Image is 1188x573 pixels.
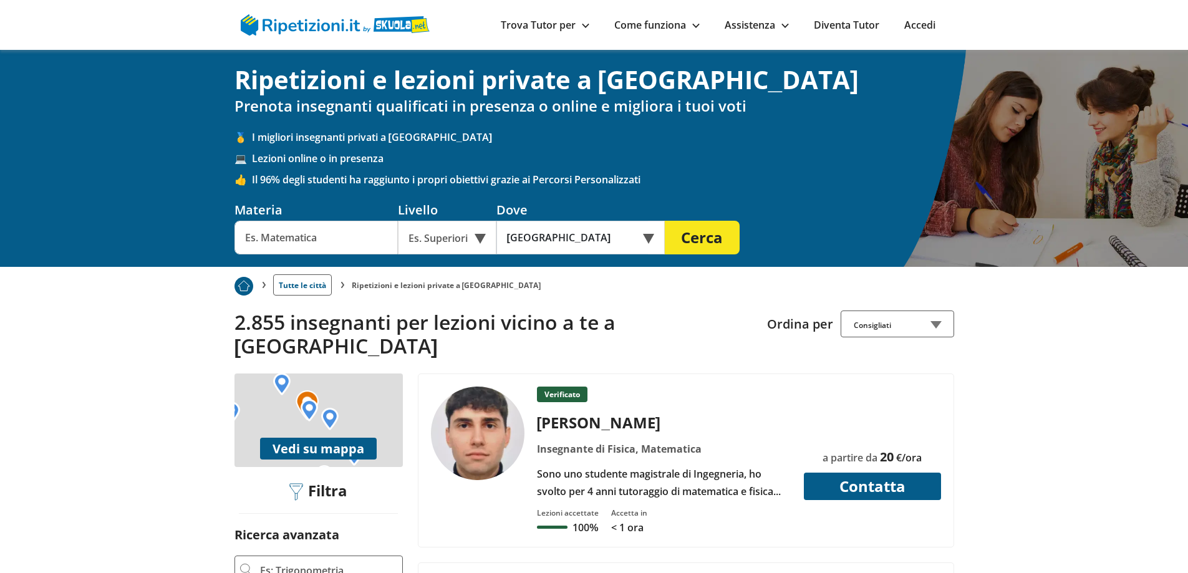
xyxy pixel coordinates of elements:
img: Marker [316,465,333,488]
li: Ripetizioni e lezioni private a [GEOGRAPHIC_DATA] [352,280,541,291]
a: Assistenza [725,18,789,32]
img: Marker [301,399,318,421]
span: Il 96% degli studenti ha raggiunto i propri obiettivi grazie ai Percorsi Personalizzati [252,173,954,186]
a: logo Skuola.net | Ripetizioni.it [241,17,430,31]
span: Lezioni online o in presenza [252,152,954,165]
div: Lezioni accettate [537,508,599,518]
div: Dove [496,201,665,218]
span: 20 [880,448,894,465]
span: €/ora [896,451,922,465]
button: Vedi su mappa [260,438,377,460]
div: Accetta in [611,508,647,518]
a: Diventa Tutor [814,18,879,32]
input: Es. Matematica [234,221,398,254]
div: Sono uno studente magistrale di Ingegneria, ho svolto per 4 anni tutoraggio di matematica e fisic... [532,465,796,500]
img: Marker [296,390,319,420]
div: [PERSON_NAME] [532,412,796,433]
h1: Ripetizioni e lezioni private a [GEOGRAPHIC_DATA] [234,65,954,95]
span: 👍 [234,173,252,186]
p: 100% [572,521,598,534]
button: Cerca [665,221,740,254]
span: I migliori insegnanti privati a [GEOGRAPHIC_DATA] [252,130,954,144]
button: Contatta [804,473,941,500]
div: Insegnante di Fisica, Matematica [532,440,796,458]
img: logo Skuola.net | Ripetizioni.it [241,14,430,36]
span: 🥇 [234,130,252,144]
img: Filtra filtri mobile [289,483,303,501]
div: Filtra [285,482,352,501]
a: Come funziona [614,18,700,32]
img: Marker [273,373,291,395]
label: Ordina per [767,315,833,332]
a: Tutte le città [273,274,332,296]
h2: Prenota insegnanti qualificati in presenza o online e migliora i tuoi voti [234,97,954,115]
img: Piu prenotato [234,277,253,296]
span: 💻 [234,152,252,165]
p: < 1 ora [611,521,647,534]
img: tutor a Torino - Leonardo [431,387,524,480]
div: Es. Superiori [398,221,496,254]
p: Verificato [537,387,587,402]
nav: breadcrumb d-none d-tablet-block [234,267,954,296]
span: a partire da [823,451,877,465]
a: Accedi [904,18,935,32]
img: Marker [321,408,339,430]
input: Es. Indirizzo o CAP [496,221,648,254]
h2: 2.855 insegnanti per lezioni vicino a te a [GEOGRAPHIC_DATA] [234,311,758,359]
div: Materia [234,201,398,218]
div: Livello [398,201,496,218]
div: Consigliati [841,311,954,337]
a: Trova Tutor per [501,18,589,32]
label: Ricerca avanzata [234,526,339,543]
